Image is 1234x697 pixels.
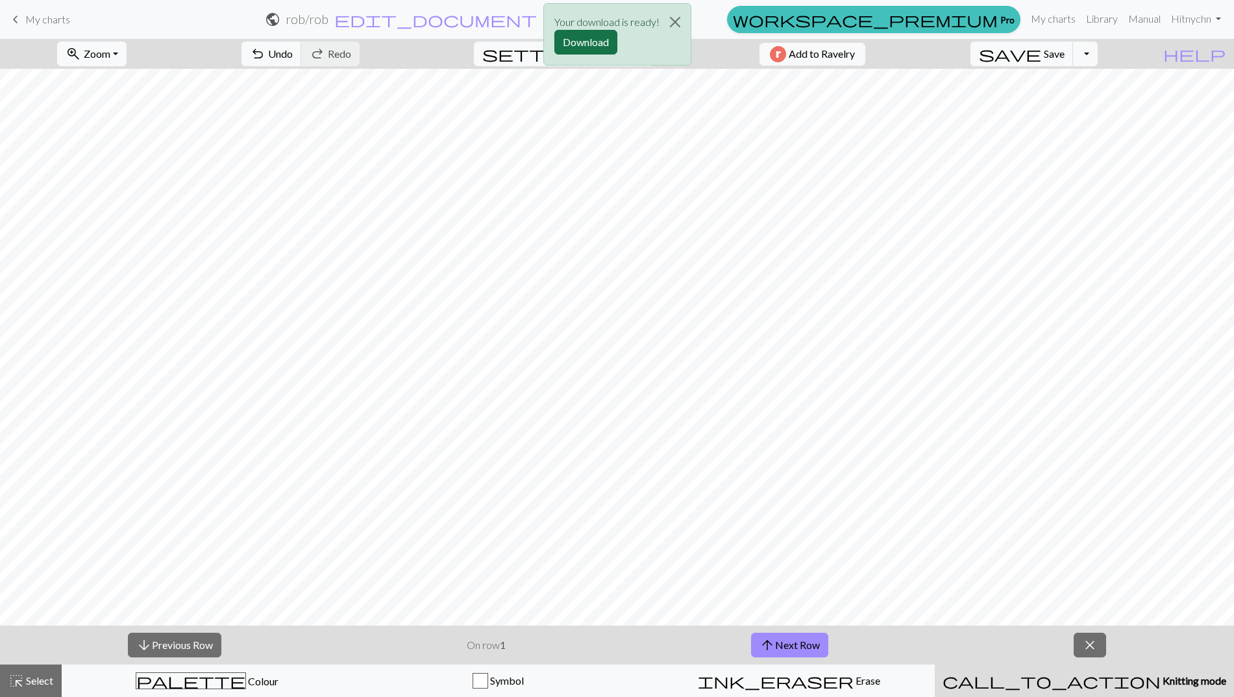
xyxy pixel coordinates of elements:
span: Symbol [488,674,524,687]
p: On row [467,637,506,653]
span: arrow_upward [759,636,775,654]
p: Your download is ready! [554,14,660,30]
button: Knitting mode [935,665,1234,697]
button: Close [660,4,691,40]
span: Erase [854,674,880,687]
span: call_to_action [943,672,1161,690]
span: Knitting mode [1161,674,1226,687]
button: Symbol [352,665,643,697]
span: highlight_alt [8,672,24,690]
button: Colour [62,665,352,697]
span: Select [24,674,53,687]
span: arrow_downward [136,636,152,654]
span: ink_eraser [698,672,854,690]
span: palette [136,672,245,690]
span: close [1082,636,1098,654]
button: Erase [644,665,935,697]
button: Download [554,30,617,55]
strong: 1 [500,639,506,651]
button: Previous Row [128,633,221,657]
button: Next Row [751,633,828,657]
span: Colour [246,675,278,687]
